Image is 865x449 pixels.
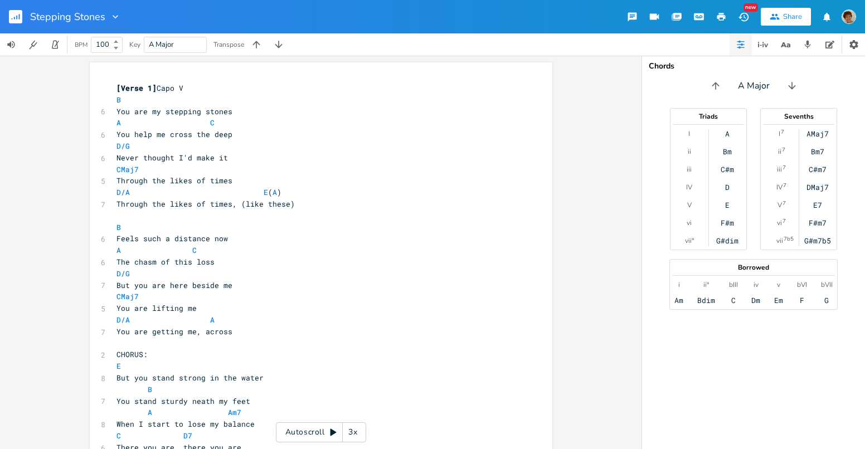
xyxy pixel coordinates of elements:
[776,236,783,245] div: vii
[781,128,784,136] sup: 7
[723,147,732,156] div: Bm
[778,147,781,156] div: ii
[776,183,783,192] div: IV
[716,236,738,245] div: G#dim
[783,199,786,208] sup: 7
[116,361,121,371] span: E
[670,113,746,120] div: Triads
[273,187,277,197] span: A
[811,147,824,156] div: Bm7
[824,296,829,305] div: G
[686,183,692,192] div: IV
[116,95,121,105] span: B
[687,165,692,174] div: iii
[777,165,782,174] div: iii
[116,222,121,232] span: B
[809,218,827,227] div: F#m7
[116,315,130,325] span: D/A
[116,419,255,429] span: When I start to lose my balance
[116,280,232,290] span: But you are here beside me
[761,113,837,120] div: Sevenths
[148,384,152,394] span: B
[116,269,130,279] span: D/G
[116,373,264,383] span: But you stand strong in the water
[116,187,130,197] span: D/A
[116,141,130,151] span: D/G
[813,201,822,209] div: E7
[149,40,174,50] span: A Major
[116,326,232,336] span: You are getting me, across
[783,12,802,22] div: Share
[783,217,786,226] sup: 7
[116,83,183,93] span: Capo V
[809,165,827,174] div: C#m7
[116,396,250,406] span: You stand sturdy neath my feet
[670,264,837,271] div: Borrowed
[804,236,831,245] div: G#m7b5
[116,431,121,441] span: C
[821,280,833,289] div: bVII
[116,245,121,255] span: A
[210,315,215,325] span: A
[688,147,691,156] div: ii
[116,83,157,93] span: [Verse 1]
[264,187,268,197] span: E
[116,129,232,139] span: You help me cross the deep
[777,218,782,227] div: vi
[116,175,232,186] span: Through the likes of times
[649,62,858,70] div: Chords
[116,199,295,209] span: Through the likes of times, (like these)
[697,296,715,305] div: Bdim
[343,422,363,442] div: 3x
[754,280,759,289] div: iv
[116,118,121,128] span: A
[687,201,692,209] div: V
[116,233,228,243] span: Feels such a distance now
[75,42,88,48] div: BPM
[729,280,738,289] div: bIII
[192,245,197,255] span: C
[228,407,241,417] span: Am7
[148,407,152,417] span: A
[732,7,755,27] button: New
[779,129,780,138] div: I
[116,303,197,313] span: You are lifting me
[806,183,829,192] div: DMaj7
[116,187,281,197] span: ( )
[210,118,215,128] span: C
[129,41,140,48] div: Key
[842,9,856,24] img: scohenmusic
[688,129,690,138] div: I
[738,80,770,92] span: A Major
[725,201,730,209] div: E
[800,296,804,305] div: F
[183,431,192,441] span: D7
[213,41,244,48] div: Transpose
[116,164,139,174] span: CMaj7
[674,296,683,305] div: Am
[751,296,760,305] div: Dm
[774,296,783,305] div: Em
[30,12,105,22] span: Stepping Stones
[685,236,694,245] div: vii°
[777,201,782,209] div: V
[721,165,734,174] div: C#m
[721,218,734,227] div: F#m
[116,349,148,359] span: CHORUS:
[725,183,730,192] div: D
[783,181,786,190] sup: 7
[725,129,730,138] div: A
[276,422,366,442] div: Autoscroll
[116,291,139,301] span: CMaj7
[777,280,780,289] div: v
[806,129,829,138] div: AMaj7
[784,235,794,243] sup: 7b5
[678,280,680,289] div: i
[116,106,232,116] span: You are my stepping stones
[761,8,811,26] button: Share
[703,280,709,289] div: ii°
[687,218,692,227] div: vi
[782,145,785,154] sup: 7
[797,280,807,289] div: bVI
[743,3,758,12] div: New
